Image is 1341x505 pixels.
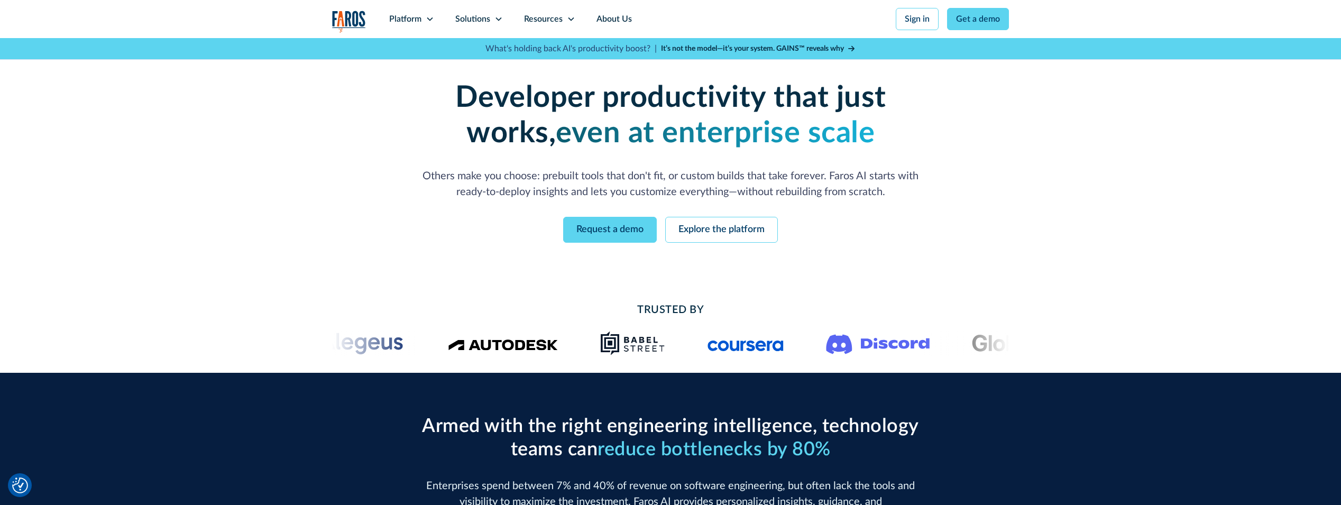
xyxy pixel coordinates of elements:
[556,118,875,148] strong: even at enterprise scale
[708,335,784,352] img: Logo of the online learning platform Coursera.
[665,217,778,243] a: Explore the platform
[485,42,657,55] p: What's holding back AI's productivity boost? |
[563,217,657,243] a: Request a demo
[12,478,28,493] img: Revisit consent button
[417,168,924,200] p: Others make you choose: prebuilt tools that don't fit, or custom builds that take forever. Faros ...
[661,43,856,54] a: It’s not the model—it’s your system. GAINS™ reveals why
[661,45,844,52] strong: It’s not the model—it’s your system. GAINS™ reveals why
[524,13,563,25] div: Resources
[332,11,366,32] a: home
[896,8,939,30] a: Sign in
[389,13,421,25] div: Platform
[455,83,886,148] strong: Developer productivity that just works,
[417,302,924,318] h2: Trusted By
[598,440,831,459] span: reduce bottlenecks by 80%
[417,415,924,461] h2: Armed with the right engineering intelligence, technology teams can
[826,332,930,354] img: Logo of the communication platform Discord.
[947,8,1009,30] a: Get a demo
[12,478,28,493] button: Cookie Settings
[332,11,366,32] img: Logo of the analytics and reporting company Faros.
[455,13,490,25] div: Solutions
[448,336,558,351] img: Logo of the design software company Autodesk.
[601,330,666,356] img: Babel Street logo png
